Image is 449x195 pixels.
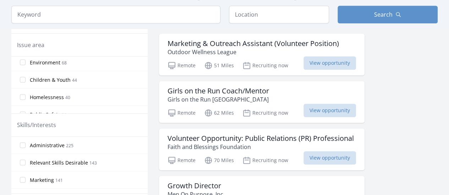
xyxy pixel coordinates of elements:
p: Faith and Blessings Foundation [168,143,354,151]
span: Relevant Skills Desirable [30,159,88,166]
input: Marketing 141 [20,177,26,183]
p: 51 Miles [204,61,234,70]
a: Girls on the Run Coach/Mentor Girls on the Run [GEOGRAPHIC_DATA] Remote 62 Miles Recruiting now V... [159,81,365,123]
h3: Marketing & Outreach Assistant (Volunteer Position) [168,39,339,48]
p: 70 Miles [204,156,234,165]
span: Children & Youth [30,76,71,84]
p: 62 Miles [204,109,234,117]
h3: Girls on the Run Coach/Mentor [168,87,269,95]
span: 68 [62,60,67,66]
span: View opportunity [303,104,356,117]
input: Administrative 225 [20,142,26,148]
span: 40 [65,94,70,101]
p: Recruiting now [242,109,288,117]
input: Children & Youth 44 [20,77,26,82]
p: Recruiting now [242,61,288,70]
span: 32 [62,112,67,118]
input: Keyword [11,6,220,23]
span: 225 [66,143,73,149]
p: Girls on the Run [GEOGRAPHIC_DATA] [168,95,269,104]
a: Volunteer Opportunity: Public Relations (PR) Professional Faith and Blessings Foundation Remote 7... [159,128,365,170]
span: 141 [55,177,63,183]
span: Administrative [30,142,65,149]
span: 143 [89,160,97,166]
span: Homelessness [30,94,64,101]
p: Remote [168,61,196,70]
input: Location [229,6,329,23]
p: Remote [168,156,196,165]
h3: Growth Director [168,182,225,190]
legend: Issue area [17,41,44,49]
input: Relevant Skills Desirable 143 [20,160,26,165]
span: Search [374,10,393,19]
span: View opportunity [303,56,356,70]
span: 44 [72,77,77,83]
p: Outdoor Wellness League [168,48,339,56]
span: View opportunity [303,151,356,165]
h3: Volunteer Opportunity: Public Relations (PR) Professional [168,134,354,143]
span: Marketing [30,177,54,184]
p: Remote [168,109,196,117]
input: Homelessness 40 [20,94,26,100]
legend: Skills/Interests [17,121,56,129]
span: Public Safety [30,111,60,118]
input: Public Safety 32 [20,111,26,117]
a: Marketing & Outreach Assistant (Volunteer Position) Outdoor Wellness League Remote 51 Miles Recru... [159,34,365,75]
span: Environment [30,59,60,66]
p: Recruiting now [242,156,288,165]
input: Environment 68 [20,59,26,65]
button: Search [338,6,438,23]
